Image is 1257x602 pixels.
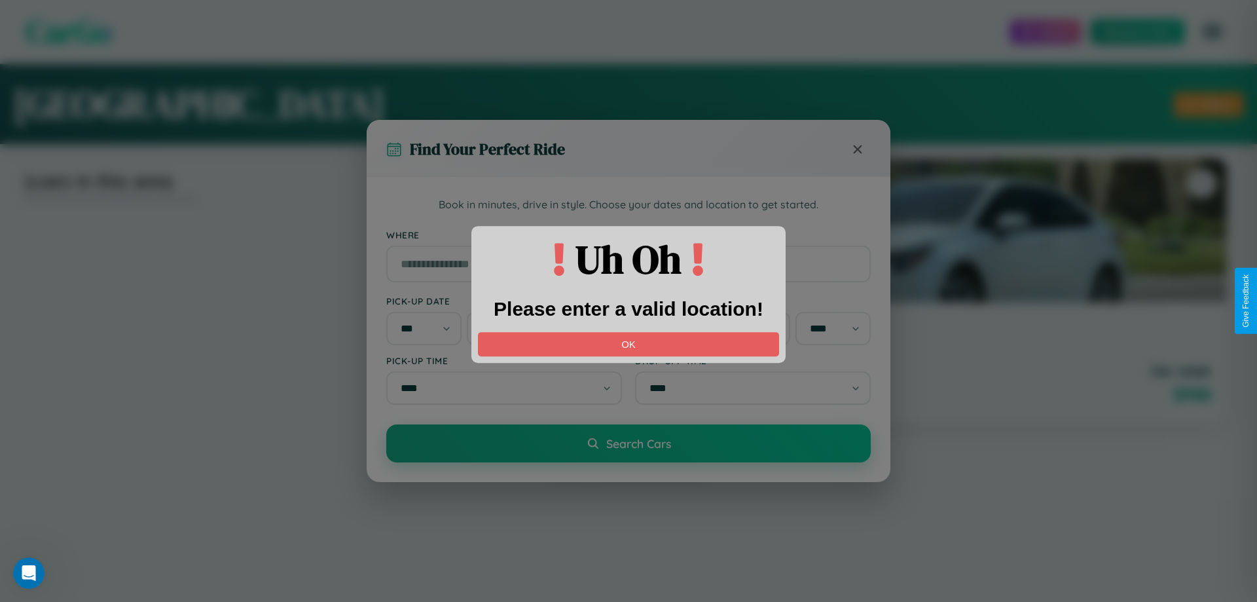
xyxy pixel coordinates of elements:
[606,436,671,451] span: Search Cars
[410,138,565,160] h3: Find Your Perfect Ride
[635,295,871,307] label: Drop-off Date
[386,197,871,214] p: Book in minutes, drive in style. Choose your dates and location to get started.
[386,229,871,240] label: Where
[386,295,622,307] label: Pick-up Date
[386,355,622,366] label: Pick-up Time
[635,355,871,366] label: Drop-off Time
